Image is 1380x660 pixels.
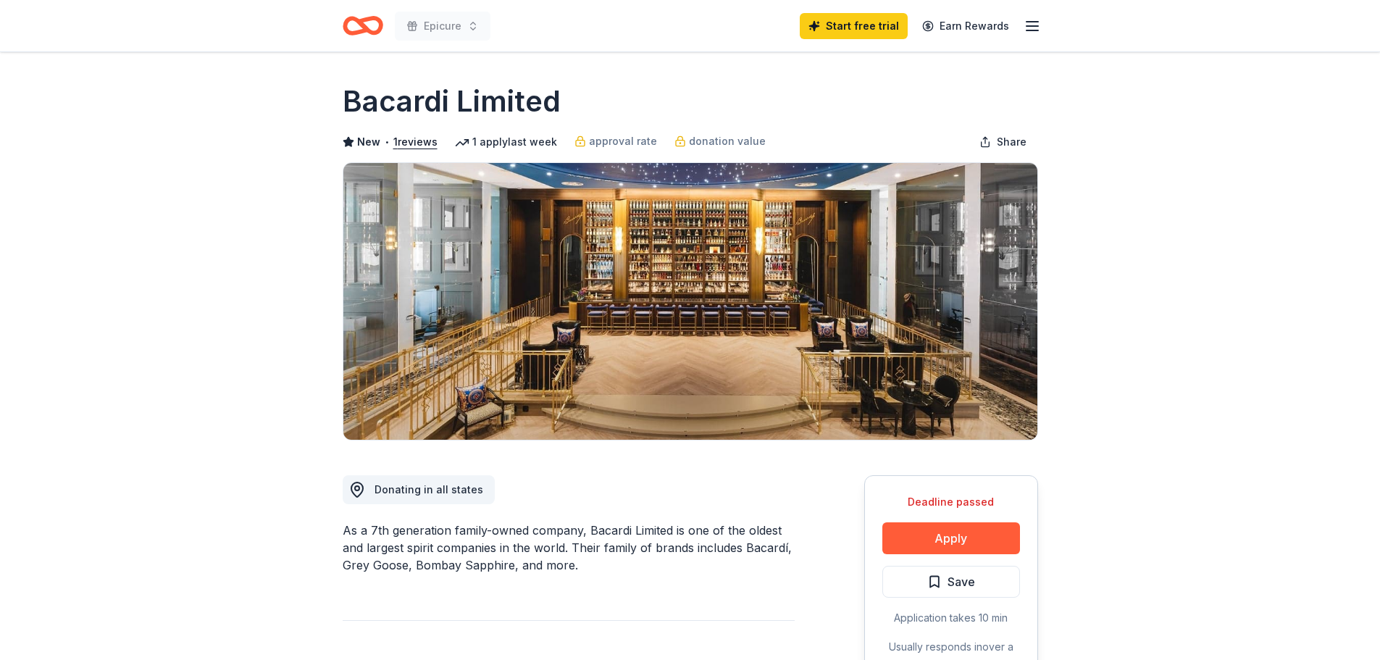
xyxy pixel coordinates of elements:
[574,133,657,150] a: approval rate
[913,13,1018,39] a: Earn Rewards
[343,522,795,574] div: As a 7th generation family-owned company, Bacardi Limited is one of the oldest and largest spirit...
[343,81,561,122] h1: Bacardi Limited
[689,133,766,150] span: donation value
[997,133,1026,151] span: Share
[882,522,1020,554] button: Apply
[375,483,483,496] span: Donating in all states
[948,572,975,591] span: Save
[882,493,1020,511] div: Deadline passed
[424,17,461,35] span: Epicure
[589,133,657,150] span: approval rate
[800,13,908,39] a: Start free trial
[674,133,766,150] a: donation value
[384,136,389,148] span: •
[968,128,1038,156] button: Share
[395,12,490,41] button: Epicure
[882,609,1020,627] div: Application takes 10 min
[393,133,438,151] button: 1reviews
[357,133,380,151] span: New
[882,566,1020,598] button: Save
[455,133,557,151] div: 1 apply last week
[343,163,1037,440] img: Image for Bacardi Limited
[343,9,383,43] a: Home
